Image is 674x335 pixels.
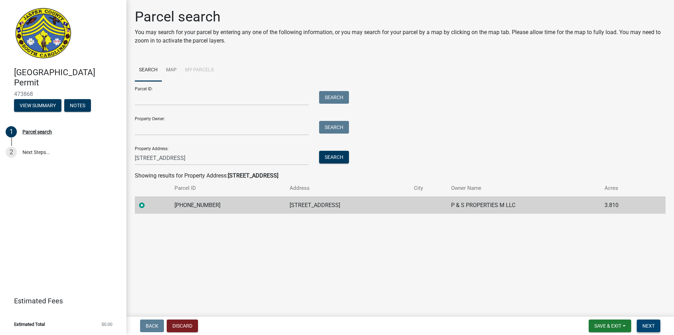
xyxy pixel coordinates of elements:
td: 3.810 [600,197,648,214]
button: Discard [167,320,198,332]
span: Back [146,323,158,329]
button: Search [319,151,349,163]
th: Owner Name [447,180,600,197]
strong: [STREET_ADDRESS] [228,172,278,179]
button: Back [140,320,164,332]
wm-modal-confirm: Summary [14,103,61,109]
div: Showing results for Property Address: [135,172,666,180]
a: Estimated Fees [6,294,115,308]
th: City [410,180,447,197]
wm-modal-confirm: Notes [64,103,91,109]
span: Estimated Total [14,322,45,327]
div: 1 [6,126,17,137]
td: [PHONE_NUMBER] [170,197,285,214]
button: Next [637,320,660,332]
td: P & S PROPERTIES M LLC [447,197,600,214]
div: 2 [6,147,17,158]
button: Notes [64,99,91,112]
span: Save & Exit [594,323,621,329]
span: 473868 [14,91,112,97]
th: Address [285,180,410,197]
span: $0.00 [101,322,112,327]
th: Parcel ID [170,180,285,197]
button: View Summary [14,99,61,112]
span: Next [642,323,655,329]
td: [STREET_ADDRESS] [285,197,410,214]
button: Search [319,91,349,104]
a: Search [135,59,162,82]
img: Jasper County, South Carolina [14,7,73,60]
a: Map [162,59,181,82]
button: Save & Exit [589,320,631,332]
div: Parcel search [22,129,52,134]
p: You may search for your parcel by entering any one of the following information, or you may searc... [135,28,666,45]
h4: [GEOGRAPHIC_DATA] Permit [14,67,121,88]
th: Acres [600,180,648,197]
button: Search [319,121,349,134]
h1: Parcel search [135,8,666,25]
